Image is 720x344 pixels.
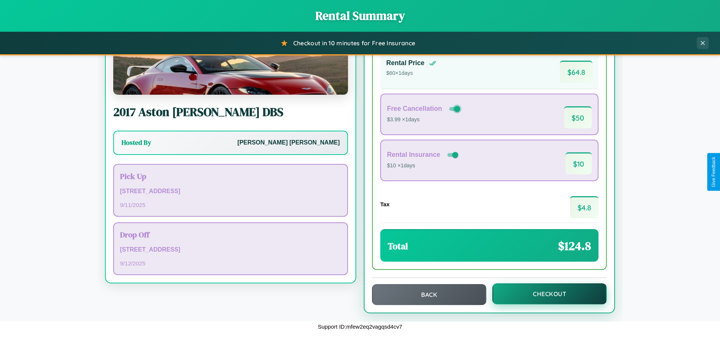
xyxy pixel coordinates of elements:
[560,61,592,83] span: $ 64.8
[711,157,716,187] div: Give Feedback
[372,284,486,305] button: Back
[570,196,598,218] span: $ 4.8
[386,69,436,78] p: $ 60 × 1 days
[293,39,415,47] span: Checkout in 10 minutes for Free Insurance
[120,229,341,240] h3: Drop Off
[564,106,592,128] span: $ 50
[492,283,607,304] button: Checkout
[387,151,440,159] h4: Rental Insurance
[387,161,460,171] p: $10 × 1 days
[120,200,341,210] p: 9 / 11 / 2025
[237,137,340,148] p: [PERSON_NAME] [PERSON_NAME]
[388,240,408,252] h3: Total
[113,20,348,95] img: Aston Martin DBS
[121,138,151,147] h3: Hosted By
[318,322,402,332] p: Support ID: mfew2eq2vagqsd4cv7
[7,7,712,24] h1: Rental Summary
[120,171,341,182] h3: Pick Up
[120,244,341,255] p: [STREET_ADDRESS]
[386,59,424,67] h4: Rental Price
[120,258,341,268] p: 9 / 12 / 2025
[113,104,348,120] h2: 2017 Aston [PERSON_NAME] DBS
[565,152,592,174] span: $ 10
[387,115,462,125] p: $3.99 × 1 days
[120,186,341,197] p: [STREET_ADDRESS]
[380,201,390,207] h4: Tax
[558,238,591,254] span: $ 124.8
[387,105,442,113] h4: Free Cancellation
